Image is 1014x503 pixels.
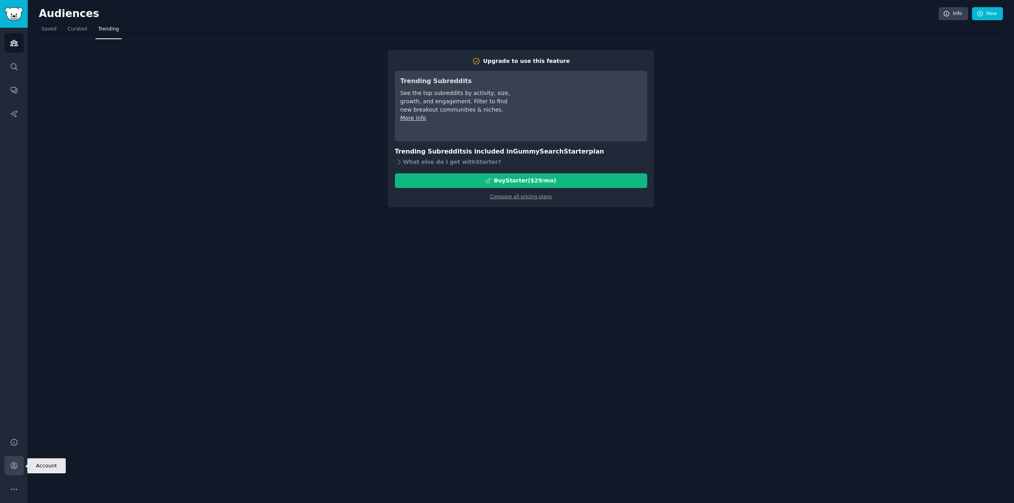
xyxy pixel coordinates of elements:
a: Trending [95,23,122,39]
img: GummySearch logo [5,7,23,21]
div: What else do I get with Starter ? [395,157,647,168]
a: Compare all pricing plans [490,194,552,199]
span: Saved [42,26,57,33]
a: Curated [65,23,90,39]
div: Upgrade to use this feature [483,57,570,65]
a: New [972,7,1003,21]
button: BuyStarter($29/mo) [395,173,647,188]
a: Saved [39,23,59,39]
div: See the top subreddits by activity, size, growth, and engagement. Filter to find new breakout com... [400,89,512,114]
h3: Trending Subreddits [400,76,512,86]
span: Trending [98,26,119,33]
div: Buy Starter ($ 29 /mo ) [494,177,556,185]
h3: Trending Subreddits is included in plan [395,147,647,157]
h2: Audiences [39,8,939,20]
span: Curated [68,26,87,33]
iframe: YouTube video player [523,76,642,136]
a: More info [400,115,426,121]
a: Info [939,7,968,21]
span: GummySearch Starter [513,148,589,155]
